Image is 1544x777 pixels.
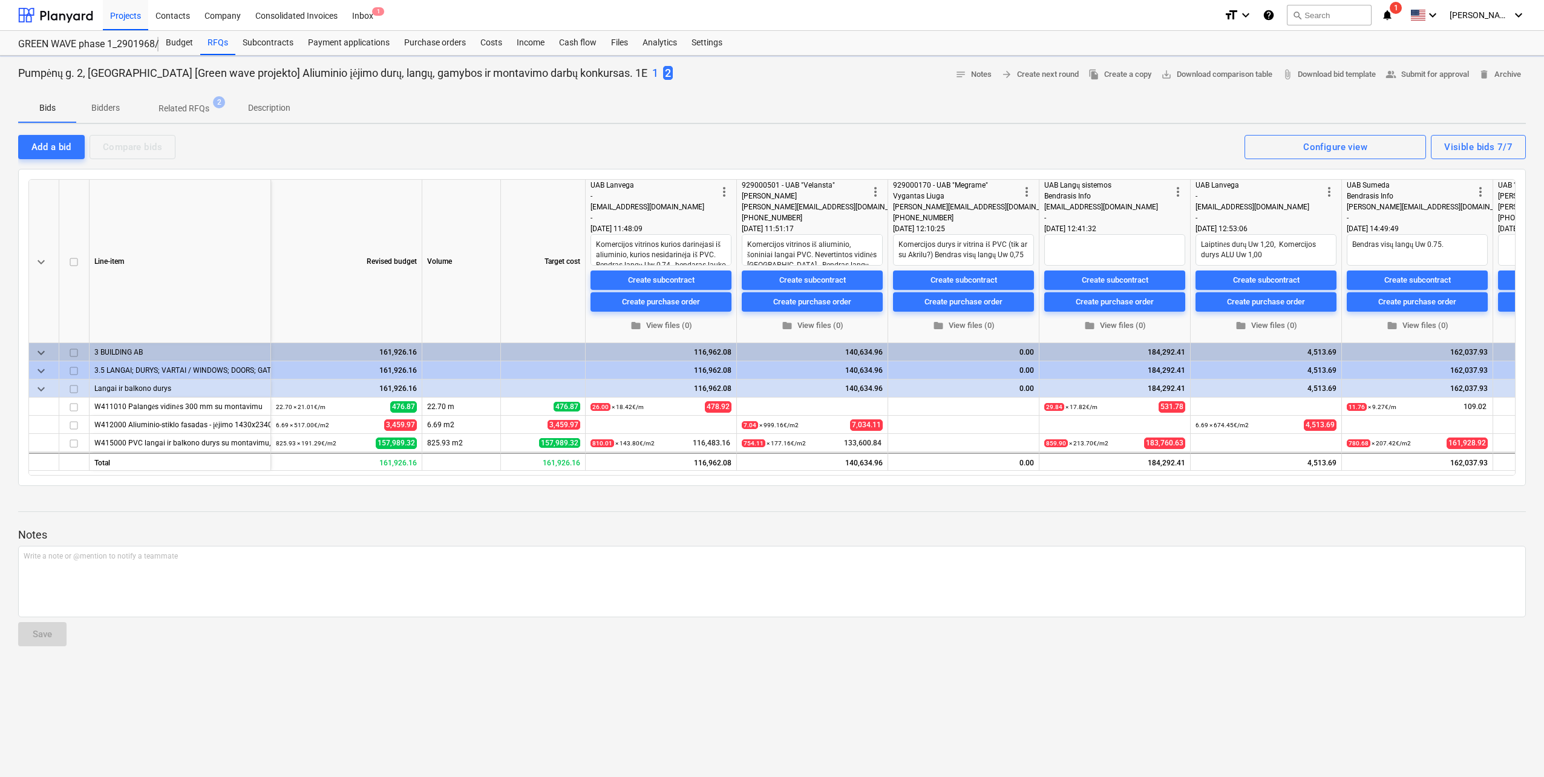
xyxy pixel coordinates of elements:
[705,401,731,413] span: 478.92
[779,273,846,287] div: Create subcontract
[742,223,883,234] div: [DATE] 11:51:17
[1238,8,1253,22] i: keyboard_arrow_down
[34,382,48,396] span: keyboard_arrow_down
[248,102,290,114] p: Description
[595,319,727,333] span: View files (0)
[635,31,684,55] div: Analytics
[1196,180,1322,191] div: UAB Lanvega
[692,438,731,448] span: 116,483.16
[590,361,731,379] div: 116,962.08
[422,398,501,416] div: 22.70 m
[94,343,266,361] div: 3 BUILDING AB
[868,185,883,199] span: more_vert
[773,295,851,309] div: Create purchase order
[630,320,641,331] span: folder
[31,139,71,155] div: Add a bid
[742,421,799,429] small: × 999.16€ / m2
[663,66,673,80] span: 2
[1233,273,1300,287] div: Create subcontract
[1347,343,1488,361] div: 162,037.93
[1292,10,1302,20] span: search
[1196,361,1336,379] div: 4,513.69
[1282,68,1376,82] span: Download bid template
[1044,403,1097,411] small: × 17.82€ / m
[1447,438,1488,449] span: 161,928.92
[501,180,586,343] div: Target cost
[1347,234,1488,266] textarea: Bendras visų langų Uw 0.75.
[1044,361,1185,379] div: 184,292.41
[1196,223,1336,234] div: [DATE] 12:53:06
[422,180,501,343] div: Volume
[893,270,1034,290] button: Create subcontract
[276,343,417,361] div: 161,926.16
[996,65,1084,84] button: Create next round
[18,66,647,80] p: Pumpėnų g. 2, [GEOGRAPHIC_DATA] [Green wave projekto] Aliuminio įėjimo durų, langų, gamybos ir mo...
[94,379,266,397] div: Langai ir balkono durys
[1511,8,1526,22] i: keyboard_arrow_down
[1227,295,1305,309] div: Create purchase order
[18,135,85,159] button: Add a bid
[200,31,235,55] a: RFQs
[1347,439,1411,447] small: × 207.42€ / m2
[590,379,731,398] div: 116,962.08
[1381,8,1393,22] i: notifications
[1196,316,1336,335] button: View files (0)
[1196,234,1336,266] textarea: Laiptinės durų Uw 1,20, Komercijos durys ALU Uw 1,00
[893,212,1019,223] div: [PHONE_NUMBER]
[742,270,883,290] button: Create subcontract
[1044,212,1171,223] div: -
[893,316,1034,335] button: View files (0)
[590,212,717,223] div: -
[1044,191,1171,202] div: Bendrasis Info
[1431,135,1526,159] button: Visible bids 7/7
[90,180,271,343] div: Line-item
[622,295,700,309] div: Create purchase order
[893,191,1019,202] div: Vygantas Liuga
[742,212,868,223] div: [PHONE_NUMBER]
[1245,135,1426,159] button: Configure view
[94,398,266,415] div: W411010 Palangės vidinės 300 mm su montavimu
[1196,212,1322,223] div: -
[663,65,673,81] button: 2
[1304,419,1336,431] span: 4,513.69
[742,191,868,202] div: [PERSON_NAME]
[893,361,1034,379] div: 0.00
[390,401,417,413] span: 476.87
[1444,139,1513,155] div: Visible bids 7/7
[94,434,266,451] div: W415000 PVC langai ir balkono durys su montavimu,Uw=0,78
[276,422,329,428] small: 6.69 × 517.00€ / m2
[1196,343,1336,361] div: 4,513.69
[893,203,1062,211] span: [PERSON_NAME][EMAIL_ADDRESS][DOMAIN_NAME]
[747,319,878,333] span: View files (0)
[1479,69,1490,80] span: delete
[1425,8,1440,22] i: keyboard_arrow_down
[737,453,888,471] div: 140,634.96
[628,273,695,287] div: Create subcontract
[276,440,336,447] small: 825.93 × 191.29€ / m2
[1171,185,1185,199] span: more_vert
[1082,273,1148,287] div: Create subcontract
[590,203,704,211] span: [EMAIL_ADDRESS][DOMAIN_NAME]
[1049,319,1180,333] span: View files (0)
[1191,453,1342,471] div: 4,513.69
[590,292,731,312] button: Create purchase order
[1144,438,1185,449] span: 183,760.63
[742,343,883,361] div: 140,634.96
[652,65,658,81] button: 1
[684,31,730,55] div: Settings
[590,191,717,202] div: -
[1483,719,1544,777] iframe: Chat Widget
[850,419,883,431] span: 7,034.11
[271,180,422,343] div: Revised budget
[422,416,501,434] div: 6.69 m2
[159,31,200,55] a: Budget
[548,420,580,430] span: 3,459.97
[590,223,731,234] div: [DATE] 11:48:09
[1282,69,1293,80] span: attach_file
[1352,319,1483,333] span: View files (0)
[1084,320,1095,331] span: folder
[843,438,883,448] span: 133,600.84
[397,31,473,55] div: Purchase orders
